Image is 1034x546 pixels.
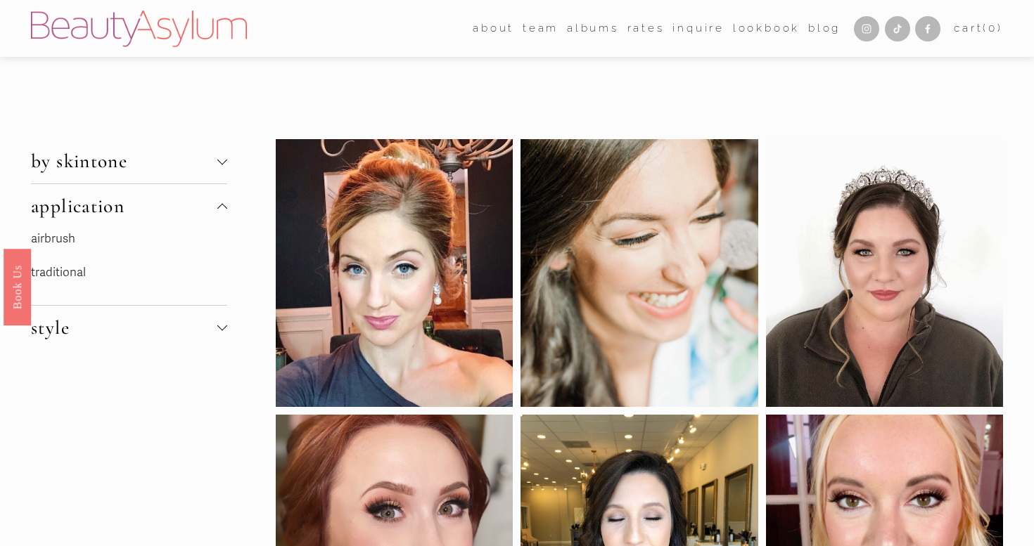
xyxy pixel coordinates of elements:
a: Inquire [672,18,725,39]
a: Book Us [4,248,31,325]
span: application [31,195,217,218]
span: style [31,316,217,339]
a: folder dropdown [473,18,514,39]
a: folder dropdown [523,18,559,39]
a: Rates [627,18,665,39]
a: Lookbook [733,18,800,39]
a: Facebook [915,16,940,41]
a: airbrush [31,231,75,246]
a: TikTok [885,16,910,41]
span: team [523,19,559,38]
div: application [31,228,227,304]
a: 0 items in cart [954,19,1003,38]
a: Instagram [854,16,879,41]
button: application [31,184,227,228]
span: ( ) [983,22,1002,34]
span: 0 [988,22,997,34]
span: by skintone [31,150,217,173]
a: albums [567,18,619,39]
button: style [31,306,227,350]
a: traditional [31,265,86,280]
img: Beauty Asylum | Bridal Hair &amp; Makeup Charlotte &amp; Atlanta [31,11,247,47]
span: about [473,19,514,38]
a: Blog [808,18,841,39]
button: by skintone [31,139,227,183]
